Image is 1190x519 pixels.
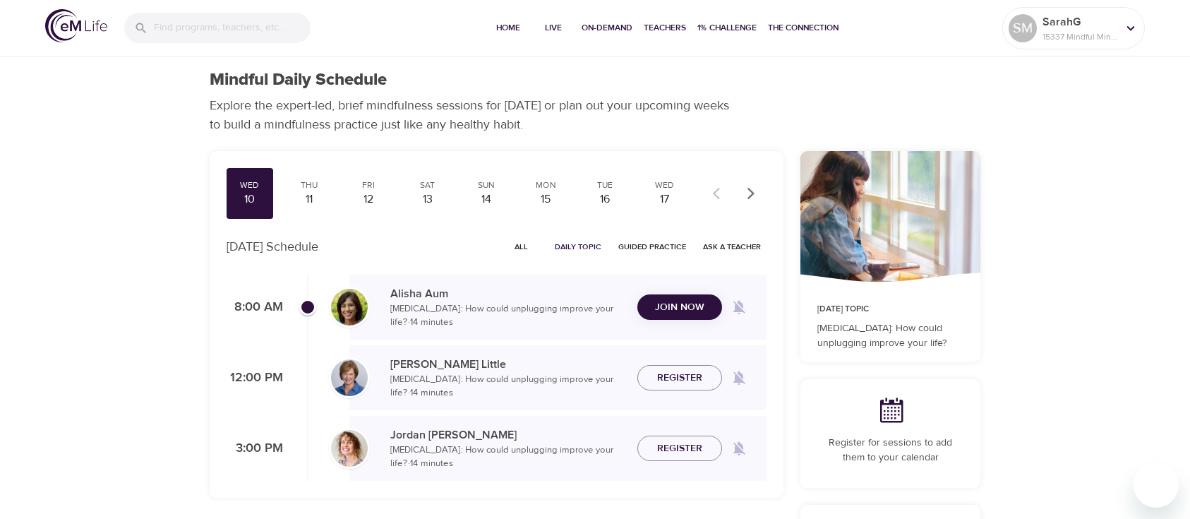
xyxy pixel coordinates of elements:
[1042,30,1117,43] p: 15337 Mindful Minutes
[410,179,445,191] div: Sat
[331,430,368,467] img: Jordan-Whitehead.jpg
[613,236,692,258] button: Guided Practice
[555,240,601,253] span: Daily Topic
[1042,13,1117,30] p: SarahG
[469,191,505,208] div: 14
[227,439,283,458] p: 3:00 PM
[657,369,702,387] span: Register
[722,431,756,465] span: Remind me when a class goes live every Wednesday at 3:00 PM
[331,289,368,326] img: Alisha%20Aum%208-9-21.jpg
[410,191,445,208] div: 13
[637,365,722,391] button: Register
[637,436,722,462] button: Register
[722,361,756,395] span: Remind me when a class goes live every Wednesday at 12:00 PM
[1134,463,1179,508] iframe: Button to launch messaging window
[390,373,626,400] p: [MEDICAL_DATA]: How could unplugging improve your life? · 14 minutes
[227,237,318,256] p: [DATE] Schedule
[637,294,722,321] button: Join Now
[587,191,623,208] div: 16
[587,179,623,191] div: Tue
[697,20,757,35] span: 1% Challenge
[528,179,563,191] div: Mon
[655,299,704,316] span: Join Now
[232,191,268,208] div: 10
[227,298,283,317] p: 8:00 AM
[292,179,327,191] div: Thu
[697,236,767,258] button: Ask a Teacher
[390,302,626,330] p: [MEDICAL_DATA]: How could unplugging improve your life? · 14 minutes
[390,443,626,471] p: [MEDICAL_DATA]: How could unplugging improve your life? · 14 minutes
[644,20,686,35] span: Teachers
[390,356,626,373] p: [PERSON_NAME] Little
[657,440,702,458] span: Register
[528,191,563,208] div: 15
[722,290,756,324] span: Remind me when a class goes live every Wednesday at 8:00 AM
[232,179,268,191] div: Wed
[491,20,525,35] span: Home
[647,179,682,191] div: Wed
[498,236,543,258] button: All
[331,359,368,396] img: Kerry_Little_Headshot_min.jpg
[390,285,626,302] p: Alisha Aum
[210,70,387,90] h1: Mindful Daily Schedule
[703,240,761,253] span: Ask a Teacher
[351,191,386,208] div: 12
[768,20,839,35] span: The Connection
[351,179,386,191] div: Fri
[210,96,739,134] p: Explore the expert-led, brief mindfulness sessions for [DATE] or plan out your upcoming weeks to ...
[549,236,607,258] button: Daily Topic
[817,321,963,351] p: [MEDICAL_DATA]: How could unplugging improve your life?
[817,303,963,316] p: [DATE] Topic
[154,13,311,43] input: Find programs, teachers, etc...
[227,369,283,388] p: 12:00 PM
[469,179,505,191] div: Sun
[582,20,632,35] span: On-Demand
[1009,14,1037,42] div: SM
[504,240,538,253] span: All
[647,191,682,208] div: 17
[536,20,570,35] span: Live
[817,436,963,465] p: Register for sessions to add them to your calendar
[292,191,327,208] div: 11
[45,9,107,42] img: logo
[618,240,686,253] span: Guided Practice
[390,426,626,443] p: Jordan [PERSON_NAME]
